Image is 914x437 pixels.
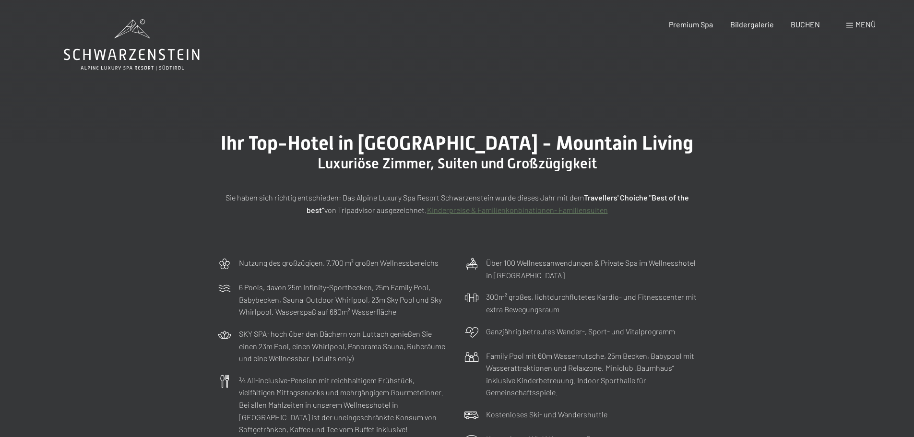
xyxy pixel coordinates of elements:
span: Menü [855,20,876,29]
span: Luxuriöse Zimmer, Suiten und Großzügigkeit [318,155,597,172]
p: SKY SPA: hoch über den Dächern von Luttach genießen Sie einen 23m Pool, einen Whirlpool, Panorama... [239,328,450,365]
span: Ihr Top-Hotel in [GEOGRAPHIC_DATA] - Mountain Living [221,132,693,154]
p: Family Pool mit 60m Wasserrutsche, 25m Becken, Babypool mit Wasserattraktionen und Relaxzone. Min... [486,350,697,399]
p: Kostenloses Ski- und Wandershuttle [486,408,607,421]
p: ¾ All-inclusive-Pension mit reichhaltigem Frühstück, vielfältigen Mittagssnacks und mehrgängigem ... [239,374,450,436]
strong: Travellers' Choiche "Best of the best" [307,193,689,214]
p: 300m² großes, lichtdurchflutetes Kardio- und Fitnesscenter mit extra Bewegungsraum [486,291,697,315]
p: 6 Pools, davon 25m Infinity-Sportbecken, 25m Family Pool, Babybecken, Sauna-Outdoor Whirlpool, 23... [239,281,450,318]
p: Sie haben sich richtig entschieden: Das Alpine Luxury Spa Resort Schwarzenstein wurde dieses Jahr... [217,191,697,216]
p: Ganzjährig betreutes Wander-, Sport- und Vitalprogramm [486,325,675,338]
a: Kinderpreise & Familienkonbinationen- Familiensuiten [427,205,608,214]
p: Nutzung des großzügigen, 7.700 m² großen Wellnessbereichs [239,257,439,269]
a: BUCHEN [791,20,820,29]
a: Bildergalerie [730,20,774,29]
p: Über 100 Wellnessanwendungen & Private Spa im Wellnesshotel in [GEOGRAPHIC_DATA] [486,257,697,281]
a: Premium Spa [669,20,713,29]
